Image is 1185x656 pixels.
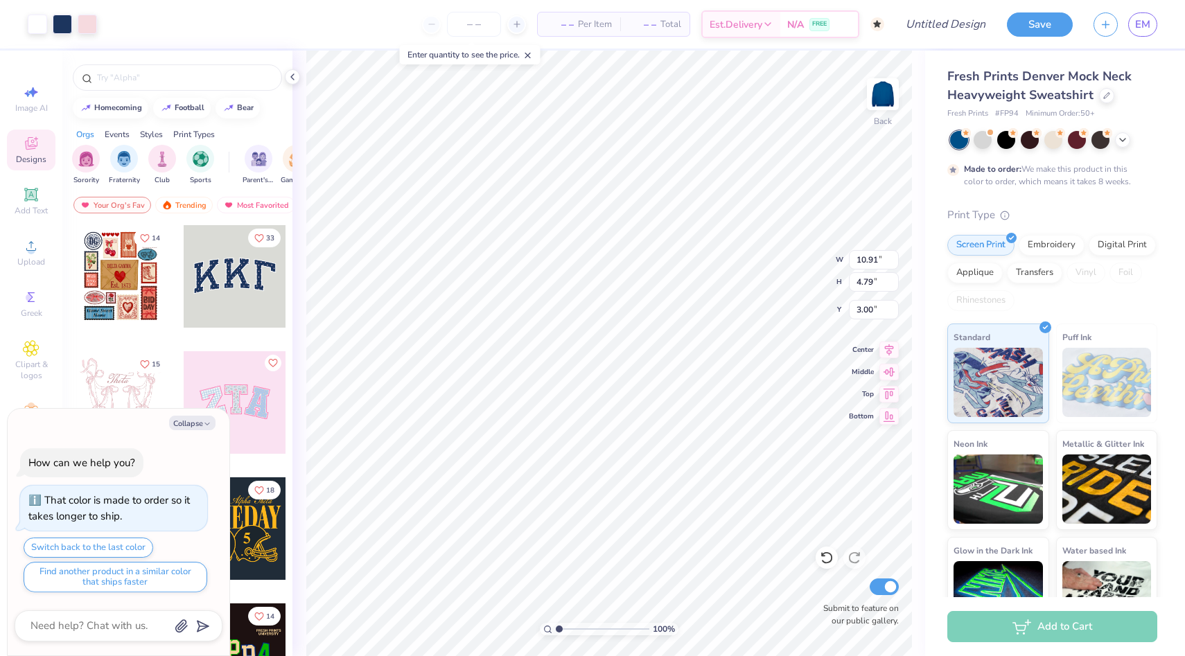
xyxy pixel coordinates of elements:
div: How can we help you? [28,456,135,470]
span: Sports [190,175,211,186]
img: Puff Ink [1062,348,1152,417]
div: filter for Fraternity [109,145,140,186]
span: # FP94 [995,108,1019,120]
div: Trending [155,197,213,213]
button: filter button [72,145,100,186]
input: – – [447,12,501,37]
button: Like [134,355,166,373]
img: Standard [954,348,1043,417]
span: Metallic & Glitter Ink [1062,436,1144,451]
input: Untitled Design [895,10,997,38]
img: Water based Ink [1062,561,1152,630]
span: 14 [152,235,160,242]
span: Sorority [73,175,99,186]
input: Try "Alpha" [96,71,273,85]
span: Minimum Order: 50 + [1026,108,1095,120]
span: Fraternity [109,175,140,186]
img: most_fav.gif [80,200,91,210]
span: Est. Delivery [710,17,762,32]
div: filter for Club [148,145,176,186]
img: Club Image [155,151,170,167]
span: EM [1135,17,1150,33]
div: Foil [1109,263,1142,283]
strong: Made to order: [964,163,1021,175]
div: Your Org's Fav [73,197,151,213]
div: bear [237,104,254,112]
button: football [153,98,211,118]
div: Digital Print [1089,235,1156,256]
img: trend_line.gif [161,104,172,112]
div: Transfers [1007,263,1062,283]
button: Find another product in a similar color that ships faster [24,562,207,592]
button: filter button [243,145,274,186]
div: Events [105,128,130,141]
button: bear [216,98,260,118]
img: most_fav.gif [223,200,234,210]
span: Parent's Weekend [243,175,274,186]
div: Most Favorited [217,197,295,213]
span: Bottom [849,411,874,421]
img: Parent's Weekend Image [251,151,267,167]
div: Orgs [76,128,94,141]
span: 33 [266,235,274,242]
span: Club [155,175,170,186]
span: Glow in the Dark Ink [954,543,1033,558]
span: 100 % [653,623,675,635]
img: Game Day Image [289,151,305,167]
span: Standard [954,330,990,344]
span: Center [849,345,874,355]
div: Applique [947,263,1003,283]
img: Metallic & Glitter Ink [1062,454,1152,524]
span: Fresh Prints Denver Mock Neck Heavyweight Sweatshirt [947,68,1132,103]
img: trend_line.gif [223,104,234,112]
button: Like [134,229,166,247]
img: Glow in the Dark Ink [954,561,1043,630]
div: homecoming [94,104,142,112]
span: Top [849,389,874,399]
span: Total [660,17,681,32]
span: FREE [812,19,827,29]
img: Back [869,80,897,108]
img: Sorority Image [78,151,94,167]
div: Vinyl [1066,263,1105,283]
label: Submit to feature on our public gallery. [816,602,899,627]
span: Add Text [15,205,48,216]
button: filter button [186,145,214,186]
button: Save [1007,12,1073,37]
button: Like [248,607,281,626]
span: Upload [17,256,45,267]
span: 18 [266,487,274,494]
div: filter for Game Day [281,145,313,186]
div: Screen Print [947,235,1015,256]
span: 15 [152,361,160,368]
button: filter button [148,145,176,186]
span: – – [629,17,656,32]
div: filter for Sports [186,145,214,186]
button: homecoming [73,98,148,118]
span: N/A [787,17,804,32]
div: football [175,104,204,112]
span: Game Day [281,175,313,186]
img: Neon Ink [954,454,1043,524]
div: filter for Parent's Weekend [243,145,274,186]
img: trending.gif [161,200,173,210]
button: Switch back to the last color [24,538,153,558]
img: trend_line.gif [80,104,91,112]
span: 14 [266,613,274,620]
span: – – [546,17,574,32]
button: filter button [281,145,313,186]
span: Neon Ink [954,436,988,451]
div: Rhinestones [947,290,1015,311]
div: Print Types [173,128,215,141]
div: Embroidery [1019,235,1085,256]
span: Water based Ink [1062,543,1126,558]
button: Like [248,481,281,499]
div: That color is made to order so it takes longer to ship. [28,493,190,523]
div: Enter quantity to see the price. [400,45,541,64]
div: Back [874,115,892,127]
img: Fraternity Image [116,151,132,167]
span: Middle [849,367,874,377]
span: Image AI [15,103,48,114]
span: Puff Ink [1062,330,1091,344]
span: Designs [16,154,46,165]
